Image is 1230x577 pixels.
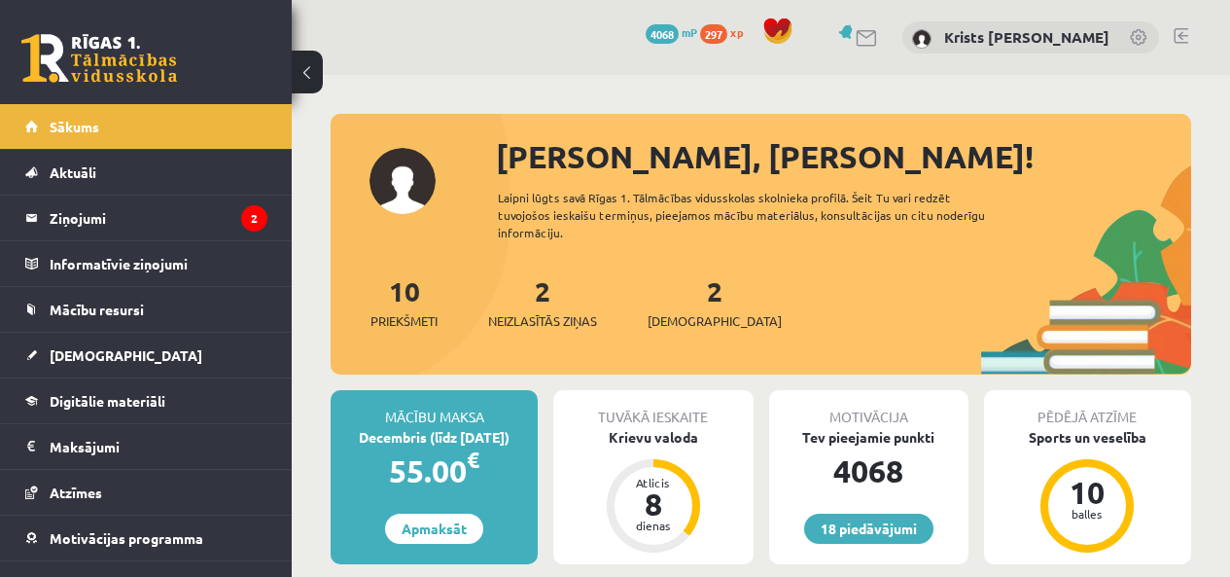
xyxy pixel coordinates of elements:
div: 8 [624,488,683,520]
div: dienas [624,520,683,531]
div: 55.00 [331,448,538,494]
a: Digitālie materiāli [25,379,267,423]
a: Sākums [25,104,267,149]
span: mP [682,24,697,40]
a: Ziņojumi2 [25,196,267,240]
span: [DEMOGRAPHIC_DATA] [50,346,202,364]
legend: Maksājumi [50,424,267,469]
legend: Informatīvie ziņojumi [50,241,267,286]
div: Laipni lūgts savā Rīgas 1. Tālmācības vidusskolas skolnieka profilā. Šeit Tu vari redzēt tuvojošo... [498,189,1014,241]
a: Mācību resursi [25,287,267,332]
a: Maksājumi [25,424,267,469]
span: Priekšmeti [370,311,438,331]
span: 4068 [646,24,679,44]
a: Informatīvie ziņojumi [25,241,267,286]
div: 4068 [769,448,968,494]
span: Neizlasītās ziņas [488,311,597,331]
a: 2[DEMOGRAPHIC_DATA] [648,273,782,331]
div: Tev pieejamie punkti [769,427,968,448]
span: Mācību resursi [50,301,144,318]
span: Sākums [50,118,99,135]
a: 297 xp [700,24,753,40]
div: Sports un veselība [984,427,1191,448]
a: 18 piedāvājumi [804,514,933,544]
a: Apmaksāt [385,514,483,544]
i: 2 [241,205,267,232]
span: Atzīmes [50,484,102,501]
a: Motivācijas programma [25,516,267,560]
span: Motivācijas programma [50,529,203,547]
a: Aktuāli [25,150,267,195]
div: Tuvākā ieskaite [553,390,753,427]
div: [PERSON_NAME], [PERSON_NAME]! [496,133,1191,180]
a: Rīgas 1. Tālmācības vidusskola [21,34,177,83]
div: balles [1058,508,1116,520]
div: Krievu valoda [553,427,753,448]
a: 2Neizlasītās ziņas [488,273,597,331]
span: Aktuāli [50,163,96,181]
div: Mācību maksa [331,390,538,427]
legend: Ziņojumi [50,196,267,240]
a: Sports un veselība 10 balles [984,427,1191,556]
div: Atlicis [624,477,683,488]
span: 297 [700,24,727,44]
a: Krievu valoda Atlicis 8 dienas [553,427,753,556]
div: 10 [1058,477,1116,508]
a: 10Priekšmeti [370,273,438,331]
a: Krists [PERSON_NAME] [944,27,1109,47]
div: Pēdējā atzīme [984,390,1191,427]
div: Motivācija [769,390,968,427]
span: [DEMOGRAPHIC_DATA] [648,311,782,331]
span: € [467,446,479,474]
a: Atzīmes [25,470,267,515]
a: [DEMOGRAPHIC_DATA] [25,333,267,378]
span: xp [730,24,743,40]
a: 4068 mP [646,24,697,40]
img: Krists Andrejs Zeile [912,29,931,49]
div: Decembris (līdz [DATE]) [331,427,538,448]
span: Digitālie materiāli [50,392,165,410]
